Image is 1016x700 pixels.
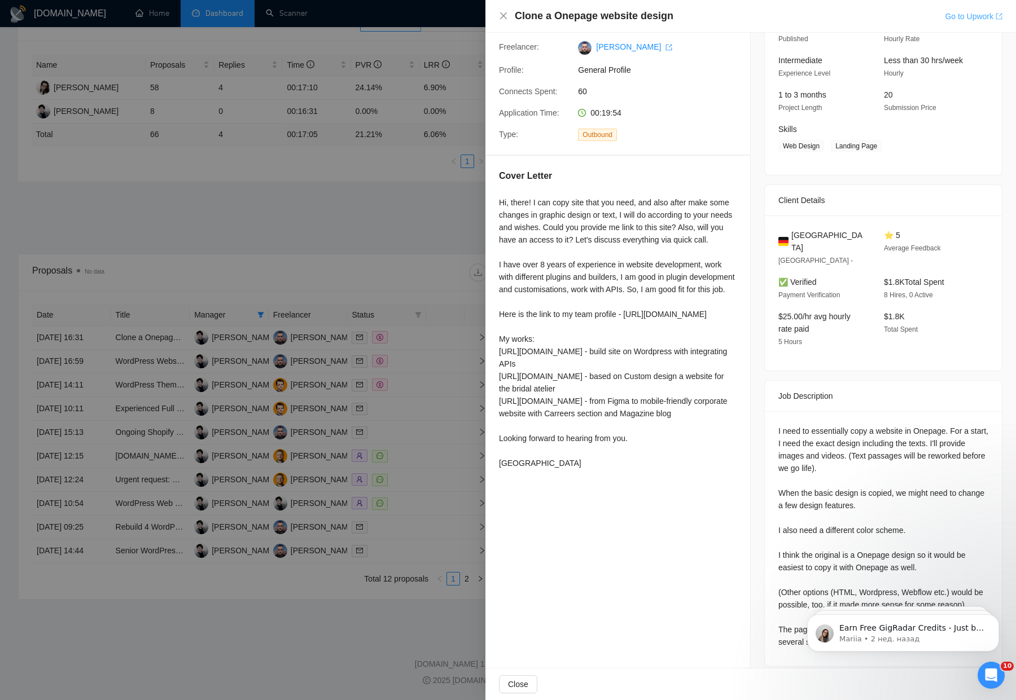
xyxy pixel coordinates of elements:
[978,662,1005,689] iframe: Intercom live chat
[778,291,840,299] span: Payment Verification
[884,325,918,333] span: Total Spent
[884,291,933,299] span: 8 Hires, 0 Active
[778,257,853,265] span: [GEOGRAPHIC_DATA] -
[499,42,539,51] span: Freelancer:
[778,425,988,648] div: I need to essentially copy a website in Onepage. For a start, I need the exact design including t...
[578,129,617,141] span: Outbound
[778,381,988,411] div: Job Description
[499,196,737,469] div: Hi, there! I can copy site that you need, and also after make some changes in graphic design or t...
[578,85,747,98] span: 60
[884,244,941,252] span: Average Feedback
[778,104,822,112] span: Project Length
[778,56,822,65] span: Intermediate
[884,35,919,43] span: Hourly Rate
[790,591,1016,670] iframe: Intercom notifications сообщение
[508,678,528,690] span: Close
[499,65,524,74] span: Profile:
[499,130,518,139] span: Type:
[499,675,537,693] button: Close
[1001,662,1014,671] span: 10
[499,11,508,21] button: Close
[996,13,1002,20] span: export
[499,87,558,96] span: Connects Spent:
[778,185,988,215] div: Client Details
[884,278,944,287] span: $1.8K Total Spent
[884,104,936,112] span: Submission Price
[884,231,900,240] span: ⭐ 5
[778,35,808,43] span: Published
[778,235,789,248] img: 🇩🇪
[499,108,559,117] span: Application Time:
[831,140,882,152] span: Landing Page
[778,312,851,333] span: $25.00/hr avg hourly rate paid
[578,41,592,55] img: c1aNZuuaNJq6Lg_AY-tAd83C-SM9JktFlj6k7NyrFJGGaSwTSPElYgp1VeMRTfjLKK
[590,108,621,117] span: 00:19:54
[945,12,1002,21] a: Go to Upworkexport
[884,90,893,99] span: 20
[499,11,508,20] span: close
[578,109,586,117] span: clock-circle
[665,44,672,51] span: export
[596,42,672,51] a: [PERSON_NAME] export
[778,90,826,99] span: 1 to 3 months
[884,312,905,321] span: $1.8K
[515,9,673,23] h4: Clone a Onepage website design
[884,56,963,65] span: Less than 30 hrs/week
[778,140,824,152] span: Web Design
[778,278,817,287] span: ✅ Verified
[884,69,904,77] span: Hourly
[499,169,552,183] h5: Cover Letter
[791,229,866,254] span: [GEOGRAPHIC_DATA]
[778,125,797,134] span: Skills
[778,69,830,77] span: Experience Level
[778,338,802,346] span: 5 Hours
[578,64,747,76] span: General Profile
